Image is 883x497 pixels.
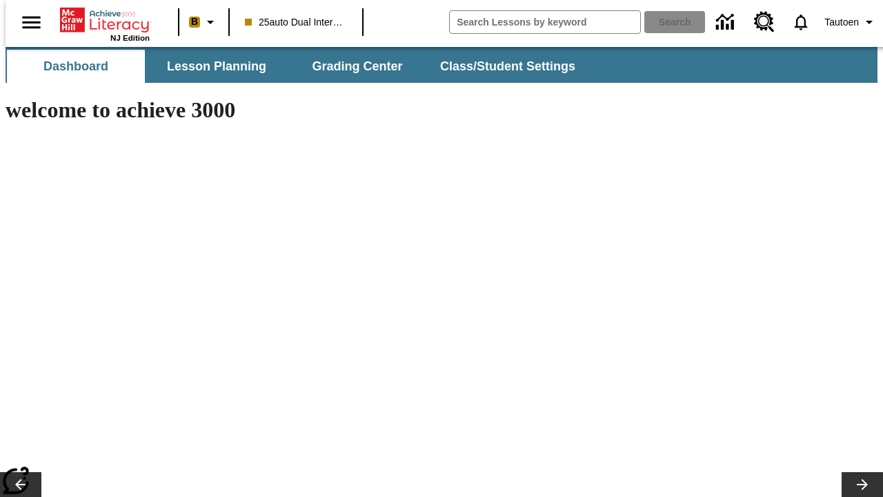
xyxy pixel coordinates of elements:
span: NJ Edition [110,34,150,42]
span: B [191,13,198,30]
div: Home [60,5,150,42]
button: Lesson carousel, Next [842,472,883,497]
span: Tautoen [824,15,859,30]
button: Open side menu [11,2,52,43]
div: SubNavbar [6,50,588,83]
button: Lesson Planning [148,50,286,83]
span: 25auto Dual International [245,15,347,30]
input: search field [450,11,640,33]
a: Notifications [783,4,819,40]
h1: welcome to achieve 3000 [6,97,602,123]
button: Dashboard [7,50,145,83]
a: Home [60,6,150,34]
button: Grading Center [288,50,426,83]
div: SubNavbar [6,47,877,83]
button: Class/Student Settings [429,50,586,83]
button: Profile/Settings [819,10,883,35]
a: Data Center [708,3,746,41]
button: Boost Class color is peach. Change class color [183,10,224,35]
a: Resource Center, Will open in new tab [746,3,783,41]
